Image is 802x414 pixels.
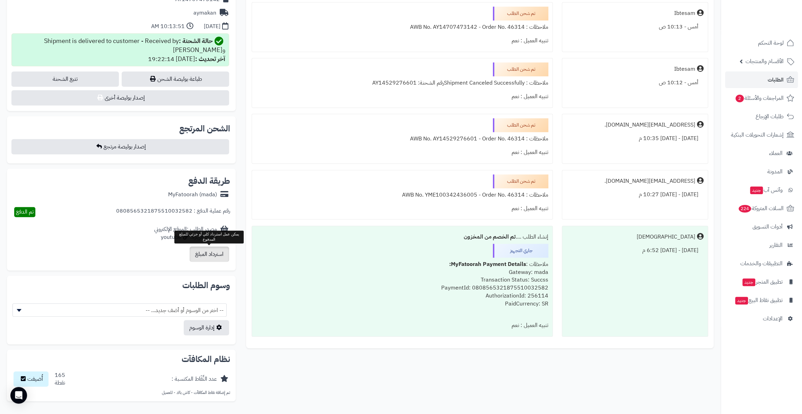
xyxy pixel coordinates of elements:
[14,371,49,387] button: أُضيفت
[738,204,784,213] span: السلات المتروكة
[493,62,548,76] div: تم شحن الطلب
[674,9,695,17] div: Ibtesam
[256,20,548,34] div: ملاحظات : AWB No. AY14707473142 - Order No. 46314
[12,303,227,317] span: -- اختر من الوسوم أو أضف جديد... --
[12,281,230,290] h2: وسوم الطلبات
[769,240,783,250] span: التقارير
[11,90,229,105] button: إصدار بوليصة أخرى
[179,36,213,45] strong: حالة الشحنة :
[725,163,798,180] a: المدونة
[735,297,748,304] span: جديد
[725,127,798,143] a: إشعارات التحويلات البنكية
[256,202,548,215] div: تنبيه العميل : نعم
[756,112,784,121] span: طلبات الإرجاع
[174,231,244,243] div: يمكن عمل استرداد كلي أو جزئي للمبلغ المدفوع
[12,355,230,363] h2: نظام المكافآت
[172,375,217,383] div: عدد النِّقَاط المكتسبة :
[13,304,226,317] span: -- اختر من الوسوم أو أضف جديد... --
[493,244,548,258] div: جاري التجهيز
[256,90,548,103] div: تنبيه العميل : نعم
[116,207,230,217] div: رقم عملية الدفع : 0808565321875510032582
[256,146,548,159] div: تنبيه العميل : نعم
[256,132,548,146] div: ملاحظات : AWB No. AY14529276601 - Order No. 46314
[767,167,783,176] span: المدونة
[55,371,65,387] div: 165
[725,35,798,51] a: لوحة التحكم
[493,118,548,132] div: تم شحن الطلب
[256,230,548,244] div: إنشاء الطلب ....
[493,7,548,20] div: تم شحن الطلب
[674,65,695,73] div: Ibtesam
[725,255,798,272] a: التطبيقات والخدمات
[168,191,217,199] div: MyFatoorah (mada)
[725,200,798,217] a: السلات المتروكة224
[725,237,798,253] a: التقارير
[725,71,798,88] a: الطلبات
[193,9,216,17] div: aymakan
[566,188,704,201] div: [DATE] - [DATE] 10:27 م
[769,148,783,158] span: العملاء
[740,259,783,268] span: التطبيقات والخدمات
[725,218,798,235] a: أدوات التسويق
[184,320,229,335] a: إدارة الوسوم
[725,108,798,125] a: طلبات الإرجاع
[493,174,548,188] div: تم شحن الطلب
[11,139,229,154] button: إصدار بوليصة مرتجع
[735,95,744,102] span: 2
[752,222,783,232] span: أدوات التسويق
[195,54,225,63] strong: آخر تحديث :
[188,177,230,185] h2: طريقة الدفع
[734,295,783,305] span: تطبيق نقاط البيع
[256,319,548,332] div: تنبيه العميل : نعم
[749,185,783,195] span: وآتس آب
[10,387,27,404] div: Open Intercom Messenger
[566,76,704,89] div: أمس - 10:12 ص
[725,90,798,106] a: المراجعات والأسئلة2
[742,278,755,286] span: جديد
[151,23,185,31] div: 10:13:51 AM
[16,208,34,216] span: تم الدفع
[256,258,548,319] div: ملاحظات : Gateway: mada Transaction Status: Succss PaymentId: 0808565321875510032582 Authorizatio...
[637,233,695,241] div: [DEMOGRAPHIC_DATA]
[449,260,526,268] b: MyFatoorah Payment Details:
[725,145,798,162] a: العملاء
[256,76,548,90] div: ملاحظات : Shipment Canceled Successfullyرقم الشحنة: AY14529276601
[256,188,548,202] div: ملاحظات : AWB No. YME100342436005 - Order No. 46314
[11,71,119,87] a: تتبع الشحنة
[154,225,217,241] div: مصدر الطلب :الموقع الإلكتروني
[768,75,784,85] span: الطلبات
[758,38,784,48] span: لوحة التحكم
[566,132,704,145] div: [DATE] - [DATE] 10:35 م
[12,390,230,396] p: تم إضافة نقاط المكافآت - كاش باك - للعميل
[755,18,795,32] img: logo-2.png
[725,274,798,290] a: تطبيق المتجرجديد
[763,314,783,324] span: الإعدادات
[604,177,695,185] div: [EMAIL_ADDRESS][DOMAIN_NAME].
[566,20,704,34] div: أمس - 10:13 ص
[735,93,784,103] span: المراجعات والأسئلة
[725,292,798,309] a: تطبيق نقاط البيعجديد
[725,310,798,327] a: الإعدادات
[256,34,548,48] div: تنبيه العميل : نعم
[750,187,763,194] span: جديد
[122,71,229,87] a: طباعة بوليصة الشحن
[566,244,704,257] div: [DATE] - [DATE] 6:52 م
[742,277,783,287] span: تطبيق المتجر
[604,121,695,129] div: [EMAIL_ADDRESS][DOMAIN_NAME].
[15,36,225,63] div: Shipment is delivered to customer - Received by و[PERSON_NAME] [DATE] 19:22:14
[725,182,798,198] a: وآتس آبجديد
[190,247,229,262] button: استرداد المبلغ
[204,23,220,31] div: [DATE]
[179,124,230,133] h2: الشحن المرتجع
[55,379,65,387] div: نقطة
[464,233,516,241] b: تم الخصم من المخزون
[154,233,217,241] div: مصدر الزيارة: youtube
[739,205,751,213] span: 224
[746,57,784,66] span: الأقسام والمنتجات
[731,130,784,140] span: إشعارات التحويلات البنكية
